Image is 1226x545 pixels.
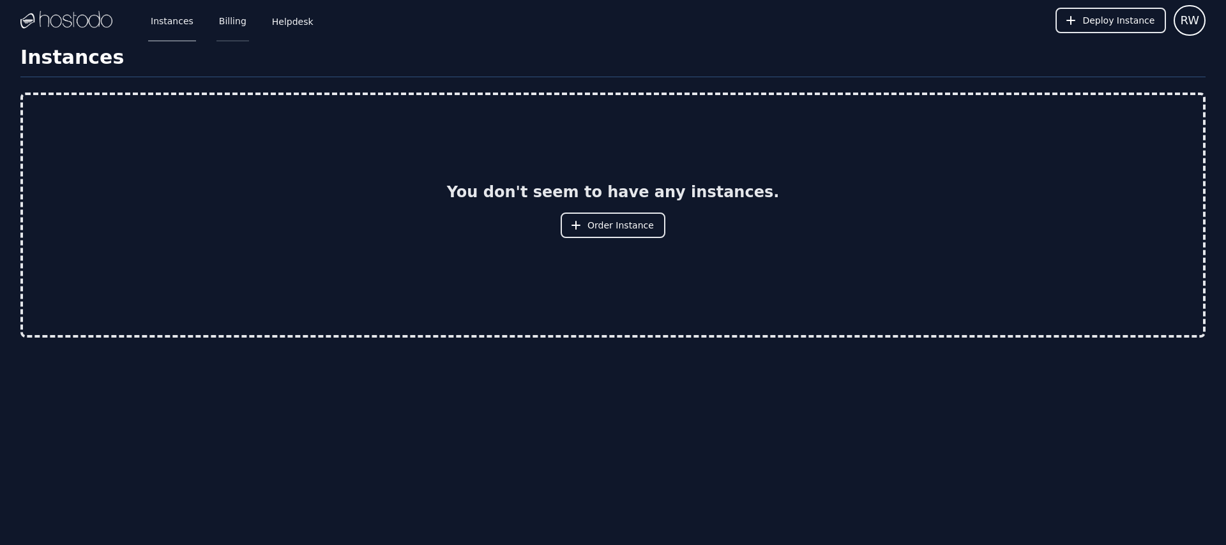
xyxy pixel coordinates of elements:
span: Deploy Instance [1082,14,1154,27]
h1: Instances [20,46,1206,77]
button: User menu [1174,5,1206,36]
h2: You don't seem to have any instances. [447,182,780,202]
button: Order Instance [561,213,665,238]
span: Order Instance [587,219,654,232]
button: Deploy Instance [1056,8,1166,33]
span: RW [1180,11,1199,29]
img: Logo [20,11,112,30]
